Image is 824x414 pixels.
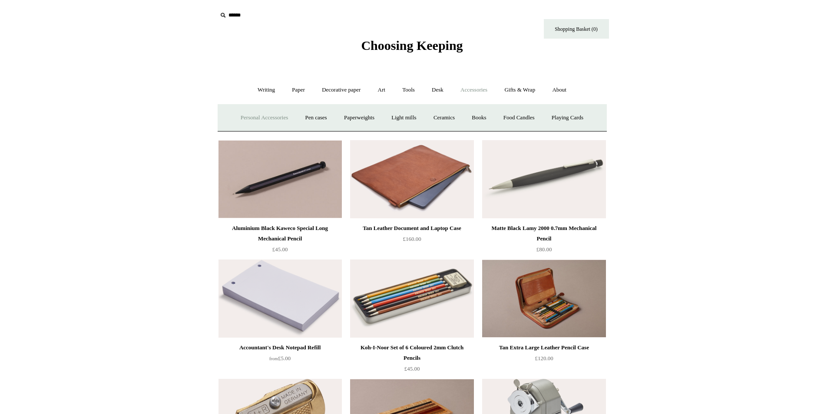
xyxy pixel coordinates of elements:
[544,79,574,102] a: About
[424,79,451,102] a: Desk
[482,140,606,218] img: Matte Black Lamy 2000 0.7mm Mechanical Pencil
[464,106,494,129] a: Books
[218,260,342,338] a: Accountant's Desk Notepad Refill Accountant's Desk Notepad Refill
[336,106,382,129] a: Paperweights
[350,342,473,378] a: Koh-I-Noor Set of 6 Coloured 2mm Clutch Pencils £45.00
[403,236,421,242] span: £160.00
[218,140,342,218] a: Aluminium Black Kaweco Special Long Mechanical Pencil Aluminium Black Kaweco Special Long Mechani...
[218,140,342,218] img: Aluminium Black Kaweco Special Long Mechanical Pencil
[496,79,543,102] a: Gifts & Wrap
[272,246,288,253] span: £45.00
[284,79,313,102] a: Paper
[482,260,606,338] img: Tan Extra Large Leather Pencil Case
[352,223,471,233] div: Tan Leather Document and Laptop Case
[218,342,342,378] a: Accountant's Desk Notepad Refill from£5.00
[221,342,340,353] div: Accountant's Desk Notepad Refill
[350,140,473,218] a: Tan Leather Document and Laptop Case Tan Leather Document and Laptop Case
[218,260,342,338] img: Accountant's Desk Notepad Refill
[535,355,553,361] span: £120.00
[269,356,278,361] span: from
[233,106,296,129] a: Personal Accessories
[352,342,471,363] div: Koh-I-Noor Set of 6 Coloured 2mm Clutch Pencils
[484,223,603,244] div: Matte Black Lamy 2000 0.7mm Mechanical Pencil
[221,223,340,244] div: Aluminium Black Kaweco Special Long Mechanical Pencil
[350,260,473,338] a: Koh-I-Noor Set of 6 Coloured 2mm Clutch Pencils Koh-I-Noor Set of 6 Coloured 2mm Clutch Pencils
[482,223,606,259] a: Matte Black Lamy 2000 0.7mm Mechanical Pencil £80.00
[250,79,283,102] a: Writing
[297,106,334,129] a: Pen cases
[453,79,495,102] a: Accessories
[426,106,463,129] a: Ceramics
[361,45,463,51] a: Choosing Keeping
[218,223,342,259] a: Aluminium Black Kaweco Special Long Mechanical Pencil £45.00
[370,79,393,102] a: Art
[404,365,420,372] span: £45.00
[269,355,291,361] span: £5.00
[544,19,609,39] a: Shopping Basket (0)
[384,106,424,129] a: Light mills
[361,38,463,53] span: Choosing Keeping
[482,342,606,378] a: Tan Extra Large Leather Pencil Case £120.00
[350,260,473,338] img: Koh-I-Noor Set of 6 Coloured 2mm Clutch Pencils
[350,223,473,259] a: Tan Leather Document and Laptop Case £160.00
[496,106,543,129] a: Food Candles
[350,140,473,218] img: Tan Leather Document and Laptop Case
[482,260,606,338] a: Tan Extra Large Leather Pencil Case Tan Extra Large Leather Pencil Case
[536,246,552,253] span: £80.00
[544,106,591,129] a: Playing Cards
[314,79,368,102] a: Decorative paper
[482,140,606,218] a: Matte Black Lamy 2000 0.7mm Mechanical Pencil Matte Black Lamy 2000 0.7mm Mechanical Pencil
[484,342,603,353] div: Tan Extra Large Leather Pencil Case
[394,79,423,102] a: Tools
